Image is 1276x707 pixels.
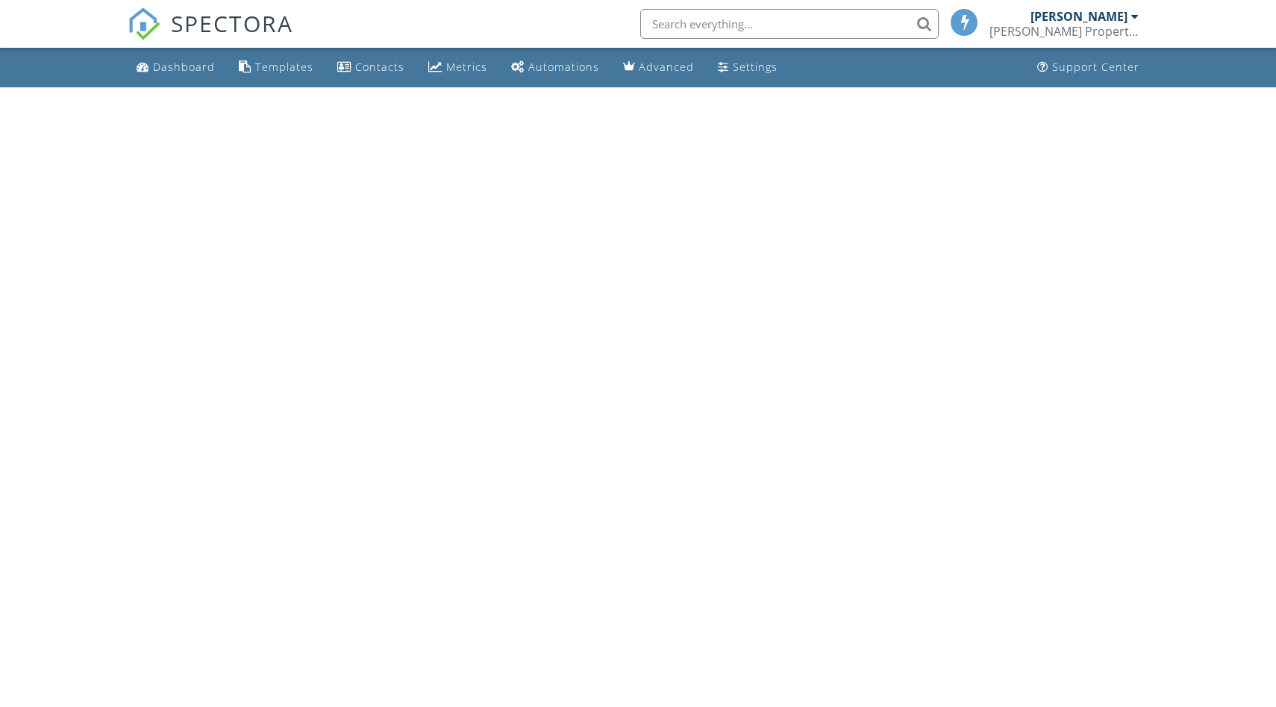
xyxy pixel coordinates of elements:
[712,54,784,81] a: Settings
[331,54,410,81] a: Contacts
[639,60,694,74] div: Advanced
[733,60,778,74] div: Settings
[505,54,605,81] a: Automations (Basic)
[640,9,939,39] input: Search everything...
[131,54,221,81] a: Dashboard
[153,60,215,74] div: Dashboard
[446,60,487,74] div: Metrics
[617,54,700,81] a: Advanced
[233,54,319,81] a: Templates
[171,7,293,39] span: SPECTORA
[1052,60,1139,74] div: Support Center
[1031,54,1145,81] a: Support Center
[255,60,313,74] div: Templates
[528,60,599,74] div: Automations
[355,60,404,74] div: Contacts
[989,24,1139,39] div: Anderson Property Inspections
[1031,9,1128,24] div: [PERSON_NAME]
[128,7,160,40] img: The Best Home Inspection Software - Spectora
[128,20,293,52] a: SPECTORA
[422,54,493,81] a: Metrics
